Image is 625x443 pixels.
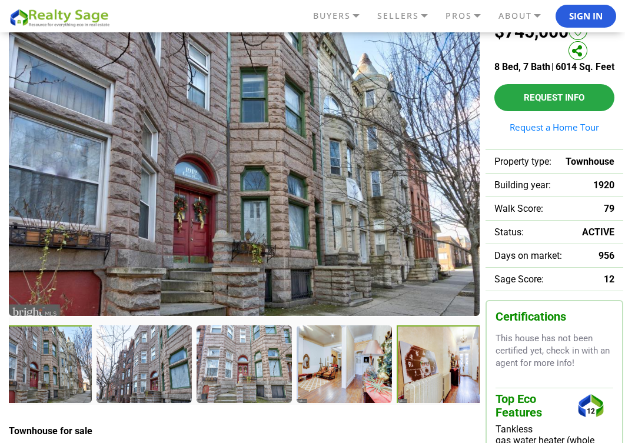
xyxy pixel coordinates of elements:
a: Request a Home Tour [494,123,614,132]
span: 8 Bed, 7 Bath [494,61,550,72]
img: REALTY SAGE [9,7,115,28]
span: Status: [494,227,524,238]
span: | [551,61,554,72]
span: ACTIVE [582,227,614,238]
span: Sage Score: [494,274,544,285]
h4: Townhouse for sale [9,425,480,437]
a: SELLERS [374,6,443,26]
span: 1920 [593,179,614,191]
span: Walk Score: [494,203,543,214]
span: 79 [604,203,614,214]
a: PROS [443,6,496,26]
div: 12 [575,388,607,424]
h3: Top Eco Features [496,388,613,424]
a: BUYERS [310,6,374,26]
button: Sign In [556,5,616,28]
span: 956 [599,250,614,261]
p: This house has not been certified yet, check in with an agent for more info! [496,332,613,370]
span: 12 [604,274,614,285]
h3: Certifications [496,310,613,324]
span: Building year: [494,179,551,191]
span: Days on market: [494,250,562,261]
a: ABOUT [496,6,556,26]
span: Property type: [494,156,551,167]
h2: $745,000 [494,21,569,57]
button: Request Info [494,84,614,111]
span: 6014 Sq. Feet [556,61,614,72]
span: Townhouse [566,156,614,167]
